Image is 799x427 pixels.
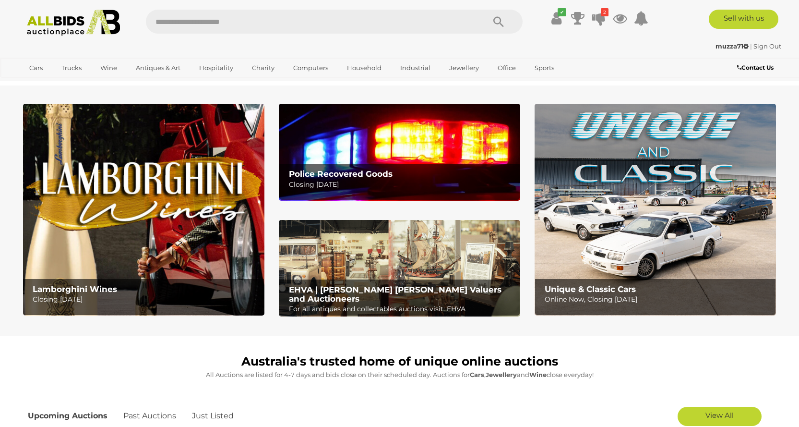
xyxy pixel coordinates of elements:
[753,42,781,50] a: Sign Out
[289,303,515,315] p: For all antiques and collectables auctions visit: EHVA
[289,179,515,191] p: Closing [DATE]
[55,60,88,76] a: Trucks
[23,60,49,76] a: Cars
[709,10,778,29] a: Sell with us
[289,169,393,179] b: Police Recovered Goods
[545,284,636,294] b: Unique & Classic Cars
[287,60,334,76] a: Computers
[28,369,772,380] p: All Auctions are listed for 4-7 days and bids close on their scheduled day. Auctions for , and cl...
[737,64,774,71] b: Contact Us
[535,104,776,316] img: Unique & Classic Cars
[23,104,264,316] img: Lamborghini Wines
[545,293,771,305] p: Online Now, Closing [DATE]
[678,407,762,426] a: View All
[470,371,484,378] strong: Cars
[592,10,606,27] a: 2
[23,76,104,92] a: [GEOGRAPHIC_DATA]
[558,8,566,16] i: ✔
[23,104,264,316] a: Lamborghini Wines Lamborghini Wines Closing [DATE]
[279,220,520,317] img: EHVA | Evans Hastings Valuers and Auctioneers
[443,60,485,76] a: Jewellery
[601,8,608,16] i: 2
[705,411,734,420] span: View All
[475,10,523,34] button: Search
[549,10,564,27] a: ✔
[130,60,187,76] a: Antiques & Art
[33,284,117,294] b: Lamborghini Wines
[94,60,123,76] a: Wine
[279,220,520,317] a: EHVA | Evans Hastings Valuers and Auctioneers EHVA | [PERSON_NAME] [PERSON_NAME] Valuers and Auct...
[394,60,437,76] a: Industrial
[491,60,522,76] a: Office
[529,371,547,378] strong: Wine
[716,42,749,50] strong: muzza71
[750,42,752,50] span: |
[737,62,776,73] a: Contact Us
[535,104,776,316] a: Unique & Classic Cars Unique & Classic Cars Online Now, Closing [DATE]
[193,60,239,76] a: Hospitality
[22,10,126,36] img: Allbids.com.au
[33,293,259,305] p: Closing [DATE]
[486,371,517,378] strong: Jewellery
[28,355,772,368] h1: Australia's trusted home of unique online auctions
[341,60,388,76] a: Household
[279,104,520,200] a: Police Recovered Goods Police Recovered Goods Closing [DATE]
[716,42,750,50] a: muzza71
[279,104,520,200] img: Police Recovered Goods
[246,60,281,76] a: Charity
[289,285,501,304] b: EHVA | [PERSON_NAME] [PERSON_NAME] Valuers and Auctioneers
[528,60,560,76] a: Sports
